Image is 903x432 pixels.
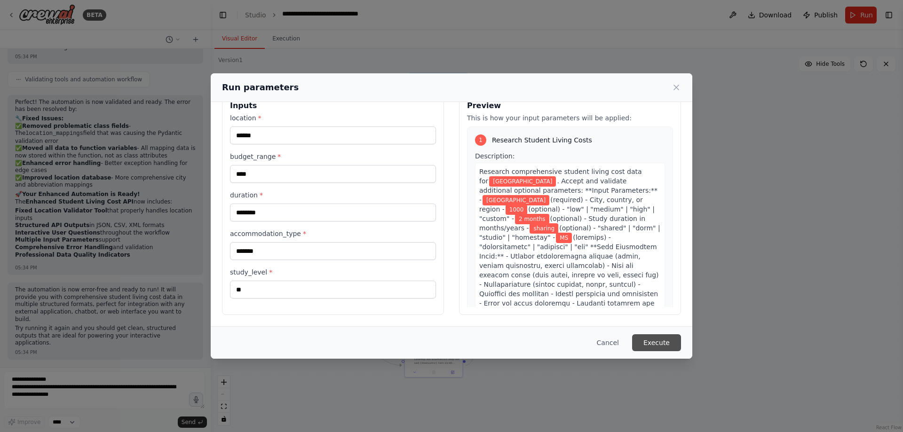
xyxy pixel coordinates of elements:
[230,229,436,238] label: accommodation_type
[467,100,673,111] h3: Preview
[230,152,436,161] label: budget_range
[475,134,486,146] div: 1
[492,135,592,145] span: Research Student Living Costs
[479,205,655,222] span: (optional) - "low" | "medium" | "high" | "custom" -
[479,168,642,185] span: Research comprehensive student living cost data for
[632,334,681,351] button: Execute
[515,214,549,224] span: Variable: duration
[230,190,436,200] label: duration
[479,224,660,241] span: (optional) - "shared" | "dorm" | "studio" | "homestay" -
[489,176,556,187] span: Variable: location
[556,233,572,243] span: Variable: study_level
[222,81,299,94] h2: Run parameters
[230,267,436,277] label: study_level
[506,204,528,215] span: Variable: budget_range
[479,215,645,232] span: (optional) - Study duration in months/years -
[530,223,558,234] span: Variable: accommodation_type
[479,177,657,204] span: . Accept and validate additional optional parameters: **Input Parameters:** -
[230,100,436,111] h3: Inputs
[475,152,515,160] span: Description:
[589,334,626,351] button: Cancel
[479,196,643,213] span: (required) - City, country, or region -
[483,195,549,205] span: Variable: location
[230,113,436,123] label: location
[467,113,673,123] p: This is how your input parameters will be applied:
